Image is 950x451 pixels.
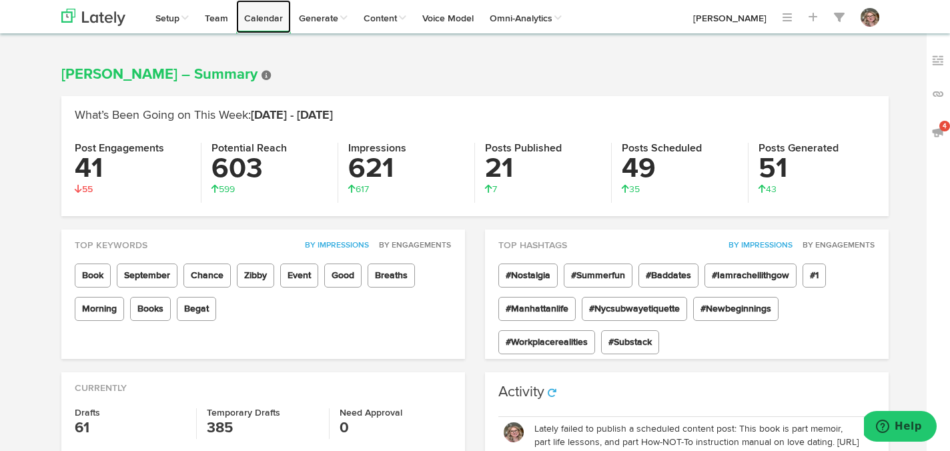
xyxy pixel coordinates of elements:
button: By Engagements [795,239,875,252]
img: logo_lately_bg_light.svg [61,9,125,26]
div: Top Keywords [61,230,465,252]
h3: Activity [498,385,544,400]
button: By Impressions [298,239,370,252]
span: Books [130,297,171,321]
span: Zibby [237,264,274,288]
span: 4 [939,121,950,131]
span: #Substack [601,330,659,354]
span: 7 [485,185,497,194]
h1: [PERSON_NAME] – Summary [61,67,889,83]
span: September [117,264,177,288]
h2: What’s Been Going on This Week: [75,109,875,123]
h4: Drafts [75,408,186,418]
h3: 61 [75,418,186,439]
span: #Baddates [638,264,698,288]
div: Currently [61,372,465,395]
span: #Iamrachellithgow [704,264,797,288]
img: OhcUycdS6u5e6MDkMfFl [861,8,879,27]
h3: 621 [348,155,464,183]
span: #Workplacerealities [498,330,595,354]
img: links_off.svg [931,87,945,101]
span: Breaths [368,264,415,288]
h4: Impressions [348,143,464,155]
img: keywords_off.svg [931,54,945,67]
img: OhcUycdS6u5e6MDkMfFl [504,422,524,442]
h4: Potential Reach [211,143,328,155]
span: 35 [622,185,640,194]
h3: 0 [340,418,452,439]
span: #1 [803,264,826,288]
span: #Nostalgia [498,264,558,288]
span: #Nycsubwayetiquette [582,297,687,321]
span: Event [280,264,318,288]
h3: 385 [207,418,318,439]
h4: Posts Published [485,143,601,155]
h4: Post Engagements [75,143,191,155]
span: 617 [348,185,369,194]
h4: Posts Generated [759,143,875,155]
span: #Newbeginnings [693,297,779,321]
h4: Need Approval [340,408,452,418]
span: Book [75,264,111,288]
span: #Manhattanlife [498,297,576,321]
span: 55 [75,185,93,194]
h3: 21 [485,155,601,183]
button: By Engagements [372,239,452,252]
span: 599 [211,185,235,194]
h3: 41 [75,155,191,183]
h4: Posts Scheduled [622,143,738,155]
span: Begat [177,297,216,321]
iframe: Opens a widget where you can find more information [864,411,937,444]
button: By Impressions [721,239,793,252]
span: #Summerfun [564,264,632,288]
span: Chance [183,264,231,288]
h3: 49 [622,155,738,183]
div: Top Hashtags [485,230,889,252]
span: 43 [759,185,777,194]
span: Good [324,264,362,288]
h3: 603 [211,155,328,183]
img: announcements_off.svg [931,125,945,139]
h3: 51 [759,155,875,183]
span: [DATE] - [DATE] [251,109,333,121]
h4: Temporary Drafts [207,408,318,418]
span: Morning [75,297,124,321]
